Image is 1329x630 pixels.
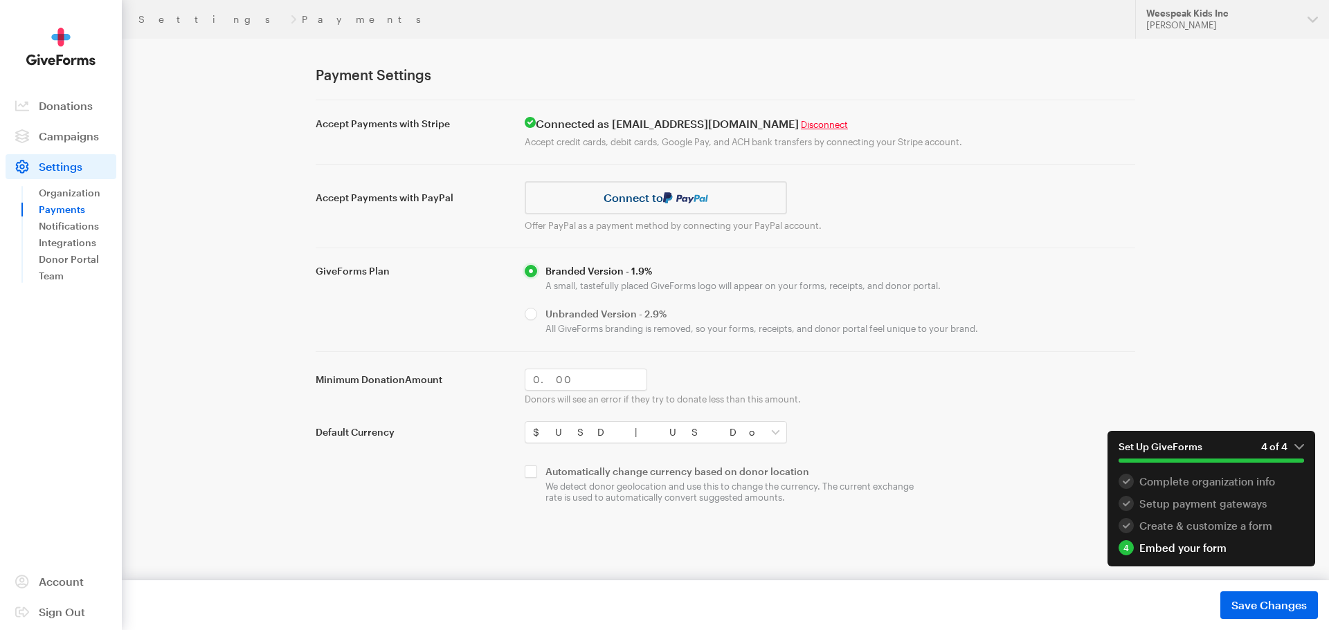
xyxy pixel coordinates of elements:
div: Complete organization info [1119,474,1304,489]
div: 1 [1119,474,1134,489]
a: 3 Create & customize a form [1119,518,1304,533]
a: 4 Embed your form [1119,540,1304,555]
button: Save Changes [1220,591,1318,619]
span: Settings [39,160,82,173]
h1: Payment Settings [316,66,1135,83]
p: Donors will see an error if they try to donate less than this amount. [525,393,1135,405]
a: Team [39,268,116,284]
label: Accept Payments with PayPal [316,192,508,204]
a: 1 Complete organization info [1119,474,1304,489]
div: Create & customize a form [1119,518,1304,533]
input: 0.00 [525,369,647,391]
a: Donations [6,93,116,118]
a: Payments [39,201,116,218]
a: Settings [138,14,285,25]
p: Offer PayPal as a payment method by connecting your PayPal account. [525,220,1135,231]
label: Accept Payments with Stripe [316,118,508,130]
span: Account [39,575,84,588]
div: Setup payment gateways [1119,496,1304,511]
a: Integrations [39,234,116,251]
div: 4 [1119,540,1134,555]
a: 2 Setup payment gateways [1119,496,1304,511]
img: GiveForms [26,28,96,66]
a: Organization [39,185,116,201]
div: Weespeak Kids Inc [1146,8,1296,19]
span: Campaigns [39,129,99,142]
label: Default Currency [316,426,508,438]
button: Set Up GiveForms4 of 4 [1107,431,1315,474]
div: 3 [1119,518,1134,533]
div: Embed your form [1119,540,1304,555]
label: Minimum Donation [316,373,508,386]
a: Settings [6,154,116,179]
a: Connect to [525,181,787,214]
a: Sign Out [6,600,116,624]
a: Campaigns [6,124,116,149]
em: 4 of 4 [1261,441,1304,453]
div: [PERSON_NAME] [1146,19,1296,31]
a: Notifications [39,218,116,234]
div: 2 [1119,496,1134,511]
span: Donations [39,99,93,112]
span: Amount [405,373,442,385]
span: Save Changes [1231,597,1307,613]
a: Disconnect [801,119,848,130]
span: Sign Out [39,605,85,618]
p: Accept credit cards, debit cards, Google Pay, and ACH bank transfers by connecting your Stripe ac... [525,136,1135,147]
label: GiveForms Plan [316,265,508,277]
a: Account [6,569,116,594]
h4: Connected as [EMAIL_ADDRESS][DOMAIN_NAME] [525,117,1135,131]
img: paypal-036f5ec2d493c1c70c99b98eb3a666241af203a93f3fc3b8b64316794b4dcd3f.svg [663,192,709,203]
a: Donor Portal [39,251,116,268]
